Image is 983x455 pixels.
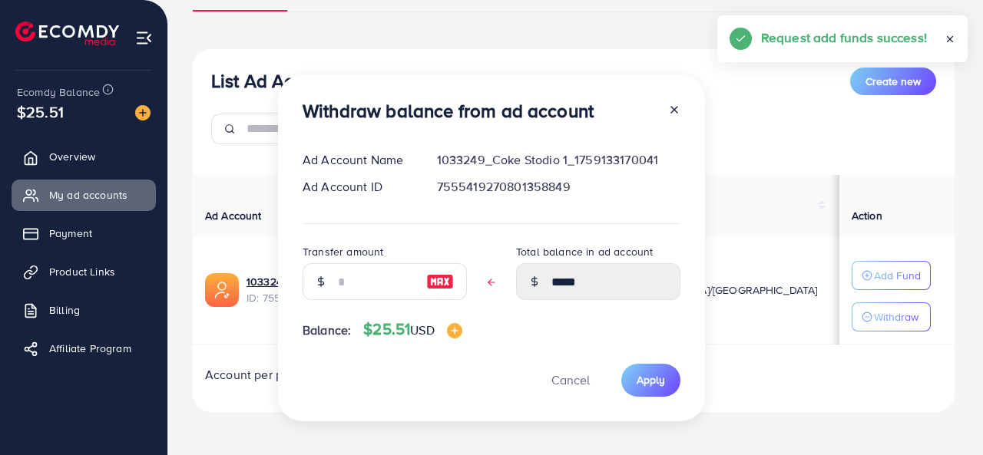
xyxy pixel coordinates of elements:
[551,371,590,388] span: Cancel
[303,244,383,259] label: Transfer amount
[426,272,454,291] img: image
[425,151,693,169] div: 1033249_Coke Stodio 1_1759133170041
[290,151,425,169] div: Ad Account Name
[918,386,971,443] iframe: Chat
[303,100,594,122] h3: Withdraw balance from ad account
[761,28,927,48] h5: Request add funds success!
[516,244,653,259] label: Total balance in ad account
[410,321,434,338] span: USD
[637,372,665,387] span: Apply
[425,178,693,196] div: 7555419270801358849
[363,320,462,339] h4: $25.51
[303,321,351,339] span: Balance:
[447,323,462,338] img: image
[290,178,425,196] div: Ad Account ID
